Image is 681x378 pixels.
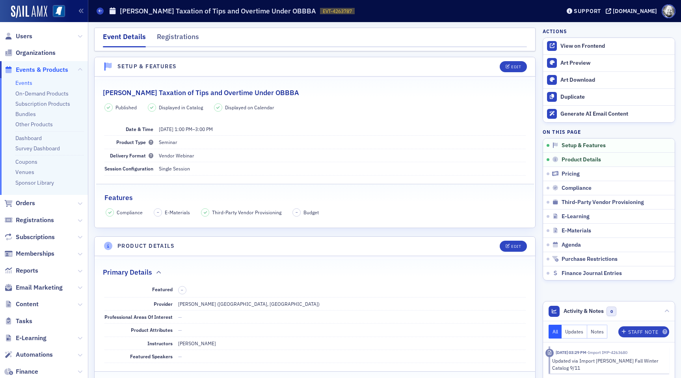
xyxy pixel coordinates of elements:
span: Setup & Features [562,142,606,149]
a: Coupons [15,158,37,165]
a: Tasks [4,317,32,326]
span: Organizations [16,49,56,57]
span: Session Configuration [104,165,153,172]
span: Profile [662,4,675,18]
img: SailAMX [53,5,65,17]
div: Art Download [560,77,671,84]
button: Edit [500,61,527,72]
h4: Actions [543,28,567,35]
span: Content [16,300,39,309]
a: Subscription Products [15,100,70,107]
span: Finance [16,367,38,376]
div: Registrations [157,32,199,46]
span: Seminar [159,139,177,145]
span: Memberships [16,249,54,258]
span: Import IMP-4263680 [586,350,627,355]
span: E-Materials [562,227,591,234]
div: Edit [511,65,521,69]
h4: On this page [543,128,675,135]
a: Email Marketing [4,283,63,292]
div: Generate AI Email Content [560,110,671,118]
a: On-Demand Products [15,90,69,97]
span: Events & Products [16,65,68,74]
div: View on Frontend [560,43,671,50]
span: Single Session [159,165,190,172]
span: Displayed in Catalog [159,104,203,111]
div: Updated via Import [PERSON_NAME] Fall Winter Catalog 9/11 [552,357,664,372]
a: Registrations [4,216,54,225]
button: Generate AI Email Content [543,105,675,122]
span: Orders [16,199,35,208]
div: Imported Activity [545,349,554,357]
span: Purchase Restrictions [562,256,618,263]
a: Art Preview [543,55,675,71]
span: Budget [303,209,319,216]
span: E-Learning [562,213,590,220]
span: Published [115,104,137,111]
a: Venues [15,168,34,176]
span: – [159,126,213,132]
span: E-Materials [165,209,190,216]
span: Date & Time [126,126,153,132]
button: Notes [587,325,608,339]
h1: [PERSON_NAME] Taxation of Tips and Overtime Under OBBBA [120,6,316,16]
button: Duplicate [543,88,675,105]
span: Registrations [16,216,54,225]
span: 0 [607,307,616,316]
a: Survey Dashboard [15,145,60,152]
span: — [178,353,182,359]
div: [PERSON_NAME] [178,340,216,347]
span: Compliance [562,185,592,192]
a: Bundles [15,110,36,118]
time: 3:00 PM [195,126,213,132]
span: [DATE] [159,126,173,132]
h2: Primary Details [103,267,152,277]
a: Users [4,32,32,41]
a: E-Learning [4,334,47,342]
a: View on Frontend [543,38,675,54]
h4: Setup & Features [117,62,177,71]
button: Edit [500,241,527,252]
div: Staff Note [628,330,658,334]
div: Edit [511,244,521,249]
span: Agenda [562,241,581,249]
span: Product Details [562,156,601,163]
a: Other Products [15,121,53,128]
div: Event Details [103,32,146,47]
button: Updates [562,325,587,339]
a: Events & Products [4,65,68,74]
div: Art Preview [560,60,671,67]
span: Automations [16,350,53,359]
span: Product Type [116,139,153,145]
a: Orders [4,199,35,208]
span: – [181,287,183,293]
span: Compliance [117,209,143,216]
span: Subscriptions [16,233,55,241]
img: SailAMX [11,6,47,18]
span: — [178,327,182,333]
span: Email Marketing [16,283,63,292]
div: Support [574,7,601,15]
span: Professional Areas Of Interest [104,314,173,320]
a: Organizations [4,49,56,57]
h2: Features [104,193,133,203]
a: Subscriptions [4,233,55,241]
span: Third-Party Vendor Provisioning [212,209,281,216]
a: Memberships [4,249,54,258]
span: – [157,210,159,215]
a: Events [15,79,32,86]
a: Reports [4,266,38,275]
a: Dashboard [15,135,42,142]
a: View Homepage [47,5,65,19]
div: Duplicate [560,94,671,101]
time: 9/11/2025 03:29 PM [556,350,586,355]
a: Content [4,300,39,309]
a: Sponsor Library [15,179,54,186]
a: Finance [4,367,38,376]
span: Product Attributes [131,327,173,333]
span: Pricing [562,170,580,178]
span: Delivery Format [110,152,153,159]
a: Automations [4,350,53,359]
span: Finance Journal Entries [562,270,622,277]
